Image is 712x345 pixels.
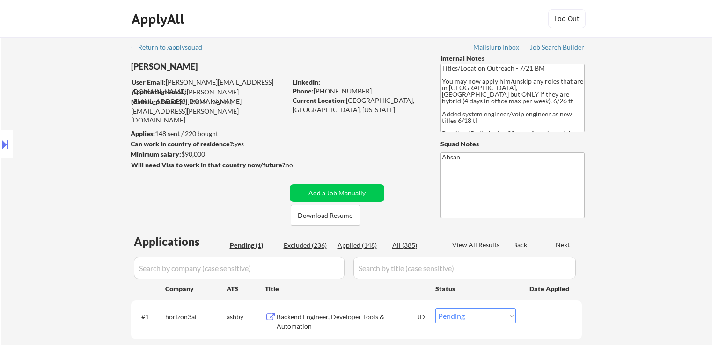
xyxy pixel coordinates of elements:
[131,61,323,72] div: [PERSON_NAME]
[473,44,520,50] div: Mailslurp Inbox
[452,240,502,250] div: View All Results
[353,257,576,279] input: Search by title (case sensitive)
[417,308,426,325] div: JD
[293,78,320,86] strong: LinkedIn:
[227,284,265,294] div: ATS
[131,140,235,148] strong: Can work in country of residence?:
[132,78,286,96] div: [PERSON_NAME][EMAIL_ADDRESS][DOMAIN_NAME]
[530,44,585,50] div: Job Search Builder
[291,205,360,226] button: Download Resume
[286,160,312,170] div: no
[131,129,286,138] div: 148 sent / 220 bought
[165,312,227,322] div: horizon3ai
[130,44,211,50] div: ← Return to /applysquad
[227,312,265,322] div: ashby
[293,86,425,96] div: [PHONE_NUMBER]
[293,96,346,104] strong: Current Location:
[513,240,528,250] div: Back
[131,161,287,169] strong: Will need Visa to work in that country now/future?:
[132,87,286,106] div: [PERSON_NAME][EMAIL_ADDRESS][DOMAIN_NAME]
[165,284,227,294] div: Company
[440,139,585,149] div: Squad Notes
[440,54,585,63] div: Internal Notes
[338,241,384,250] div: Applied (148)
[435,280,516,297] div: Status
[293,96,425,114] div: [GEOGRAPHIC_DATA], [GEOGRAPHIC_DATA], [US_STATE]
[130,43,211,53] a: ← Return to /applysquad
[134,236,227,247] div: Applications
[277,312,418,331] div: Backend Engineer, Developer Tools & Automation
[529,284,571,294] div: Date Applied
[230,241,277,250] div: Pending (1)
[392,241,439,250] div: All (385)
[293,87,314,95] strong: Phone:
[131,97,286,125] div: [PERSON_NAME][EMAIL_ADDRESS][PERSON_NAME][DOMAIN_NAME]
[548,9,586,28] button: Log Out
[290,184,384,202] button: Add a Job Manually
[134,257,345,279] input: Search by company (case sensitive)
[284,241,330,250] div: Excluded (236)
[141,312,158,322] div: #1
[473,43,520,53] a: Mailslurp Inbox
[556,240,571,250] div: Next
[132,11,187,27] div: ApplyAll
[265,284,426,294] div: Title
[530,43,585,53] a: Job Search Builder
[131,150,286,159] div: $90,000
[131,139,284,149] div: yes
